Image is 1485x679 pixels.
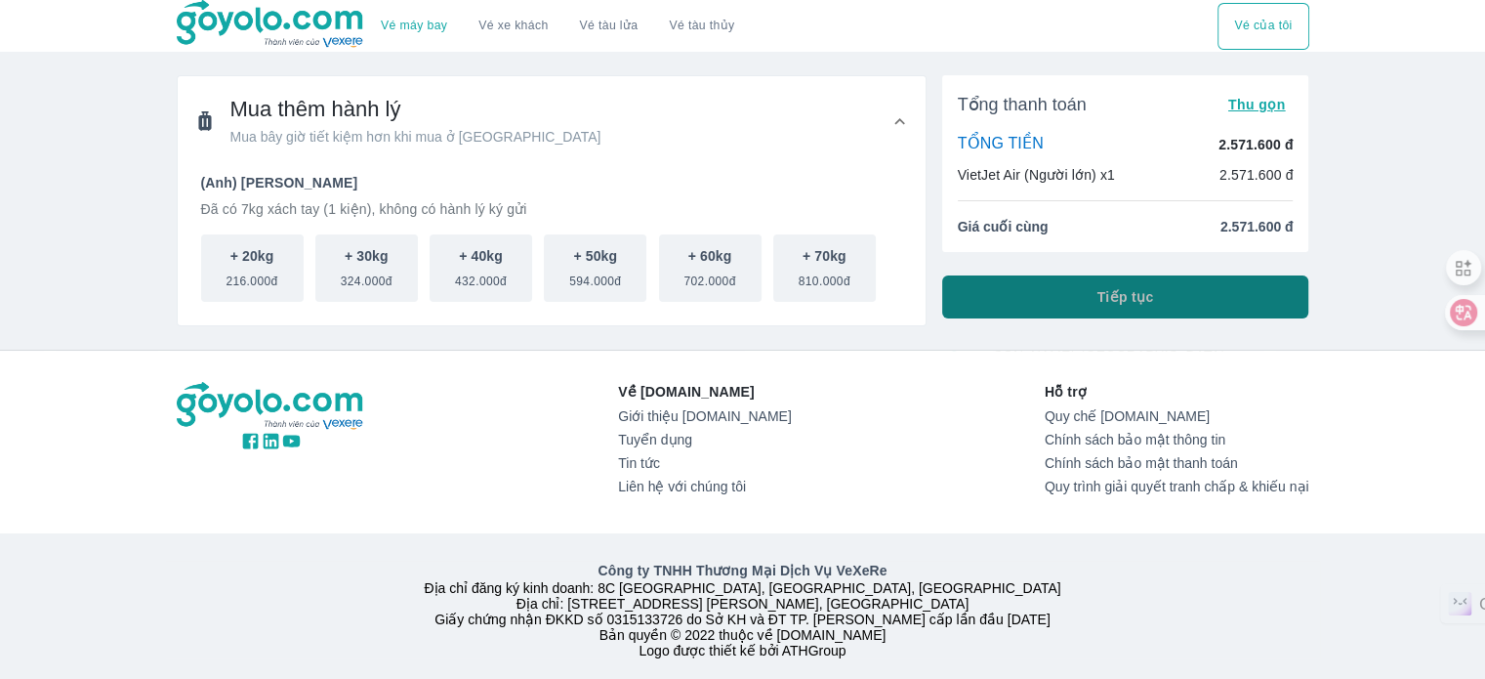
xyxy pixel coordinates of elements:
[165,561,1321,658] div: Địa chỉ đăng ký kinh doanh: 8C [GEOGRAPHIC_DATA], [GEOGRAPHIC_DATA], [GEOGRAPHIC_DATA] Địa chỉ: [...
[1217,3,1308,50] div: choose transportation mode
[544,234,646,302] button: + 50kg594.000đ
[573,246,617,266] p: + 50kg
[773,234,876,302] button: + 70kg810.000đ
[1045,408,1309,424] a: Quy chế [DOMAIN_NAME]
[1228,97,1286,112] span: Thu gọn
[1045,455,1309,471] a: Chính sách bảo mật thanh toán
[1220,91,1294,118] button: Thu gọn
[341,266,392,289] span: 324.000đ
[618,382,791,402] p: Về [DOMAIN_NAME]
[803,246,846,266] p: + 70kg
[201,199,902,219] p: Đã có 7kg xách tay (1 kiện), không có hành lý ký gửi
[459,246,503,266] p: + 40kg
[1045,479,1309,494] a: Quy trình giải quyết tranh chấp & khiếu nại
[958,217,1049,236] span: Giá cuối cùng
[478,19,548,33] a: Vé xe khách
[618,479,791,494] a: Liên hệ với chúng tôi
[1045,432,1309,447] a: Chính sách bảo mật thông tin
[1097,287,1154,307] span: Tiếp tục
[653,3,750,50] button: Vé tàu thủy
[569,266,621,289] span: 594.000đ
[1217,3,1308,50] button: Vé của tôi
[226,266,277,289] span: 216.000đ
[177,382,366,431] img: logo
[455,266,507,289] span: 432.000đ
[1220,217,1294,236] span: 2.571.600 đ
[230,246,274,266] p: + 20kg
[659,234,762,302] button: + 60kg702.000đ
[958,134,1044,155] p: TỔNG TIỀN
[688,246,732,266] p: + 60kg
[230,127,601,147] span: Mua bây giờ tiết kiệm hơn khi mua ở [GEOGRAPHIC_DATA]
[618,432,791,447] a: Tuyển dụng
[1218,135,1293,154] p: 2.571.600 đ
[430,234,532,302] button: + 40kg432.000đ
[1219,165,1294,185] p: 2.571.600 đ
[181,561,1305,580] p: Công ty TNHH Thương Mại Dịch Vụ VeXeRe
[178,76,926,166] div: Mua thêm hành lýMua bây giờ tiết kiệm hơn khi mua ở [GEOGRAPHIC_DATA]
[958,165,1115,185] p: VietJet Air (Người lớn) x1
[683,266,735,289] span: 702.000đ
[230,96,601,123] span: Mua thêm hành lý
[1045,382,1309,402] p: Hỗ trợ
[315,234,418,302] button: + 30kg324.000đ
[564,3,654,50] a: Vé tàu lửa
[201,234,902,302] div: scrollable baggage options
[365,3,750,50] div: choose transportation mode
[958,93,1087,116] span: Tổng thanh toán
[618,408,791,424] a: Giới thiệu [DOMAIN_NAME]
[942,276,1309,318] button: Tiếp tục
[178,166,926,325] div: Mua thêm hành lýMua bây giờ tiết kiệm hơn khi mua ở [GEOGRAPHIC_DATA]
[381,19,447,33] a: Vé máy bay
[201,173,902,192] p: (Anh) [PERSON_NAME]
[618,455,791,471] a: Tin tức
[201,234,304,302] button: + 20kg216.000đ
[799,266,850,289] span: 810.000đ
[345,246,389,266] p: + 30kg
